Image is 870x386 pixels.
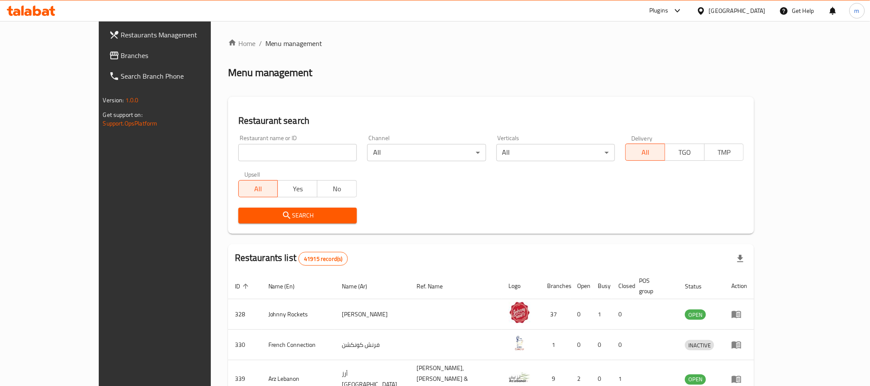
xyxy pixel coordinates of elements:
[685,309,706,320] div: OPEN
[259,38,262,49] li: /
[102,45,244,66] a: Branches
[335,299,410,330] td: [PERSON_NAME]
[121,30,237,40] span: Restaurants Management
[625,144,665,161] button: All
[509,302,530,323] img: Johnny Rockets
[103,118,158,129] a: Support.OpsPlatform
[724,273,754,299] th: Action
[121,50,237,61] span: Branches
[731,340,747,350] div: Menu
[612,330,633,360] td: 0
[730,248,751,269] div: Export file
[125,95,139,106] span: 1.0.0
[496,144,615,161] div: All
[235,281,251,291] span: ID
[367,144,486,161] div: All
[245,210,350,221] span: Search
[685,374,706,384] span: OPEN
[665,144,705,161] button: TGO
[591,273,612,299] th: Busy
[238,114,744,127] h2: Restaurant search
[238,208,357,224] button: Search
[541,330,571,360] td: 1
[509,332,530,354] img: French Connection
[103,109,143,120] span: Get support on:
[731,309,747,319] div: Menu
[541,273,571,299] th: Branches
[298,252,348,266] div: Total records count
[238,180,278,197] button: All
[591,299,612,330] td: 1
[631,135,653,141] label: Delivery
[704,144,744,161] button: TMP
[335,330,410,360] td: فرنش كونكشن
[649,6,668,16] div: Plugins
[855,6,860,15] span: m
[571,299,591,330] td: 0
[709,6,766,15] div: [GEOGRAPHIC_DATA]
[731,374,747,384] div: Menu
[242,183,275,195] span: All
[685,310,706,320] span: OPEN
[244,172,260,178] label: Upsell
[685,340,714,350] span: INACTIVE
[103,95,124,106] span: Version:
[268,281,306,291] span: Name (En)
[708,146,741,159] span: TMP
[541,299,571,330] td: 37
[121,71,237,81] span: Search Branch Phone
[235,251,348,266] h2: Restaurants list
[342,281,378,291] span: Name (Ar)
[281,183,314,195] span: Yes
[228,66,313,80] h2: Menu management
[265,38,322,49] span: Menu management
[299,255,347,263] span: 41915 record(s)
[612,299,633,330] td: 0
[262,299,335,330] td: Johnny Rockets
[612,273,633,299] th: Closed
[228,330,262,360] td: 330
[571,273,591,299] th: Open
[502,273,541,299] th: Logo
[669,146,701,159] span: TGO
[317,180,357,197] button: No
[685,281,713,291] span: Status
[591,330,612,360] td: 0
[417,281,454,291] span: Ref. Name
[228,299,262,330] td: 328
[262,330,335,360] td: French Connection
[238,144,357,161] input: Search for restaurant name or ID..
[629,146,662,159] span: All
[277,180,317,197] button: Yes
[228,38,754,49] nav: breadcrumb
[571,330,591,360] td: 0
[639,276,668,296] span: POS group
[102,66,244,86] a: Search Branch Phone
[321,183,353,195] span: No
[102,25,244,45] a: Restaurants Management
